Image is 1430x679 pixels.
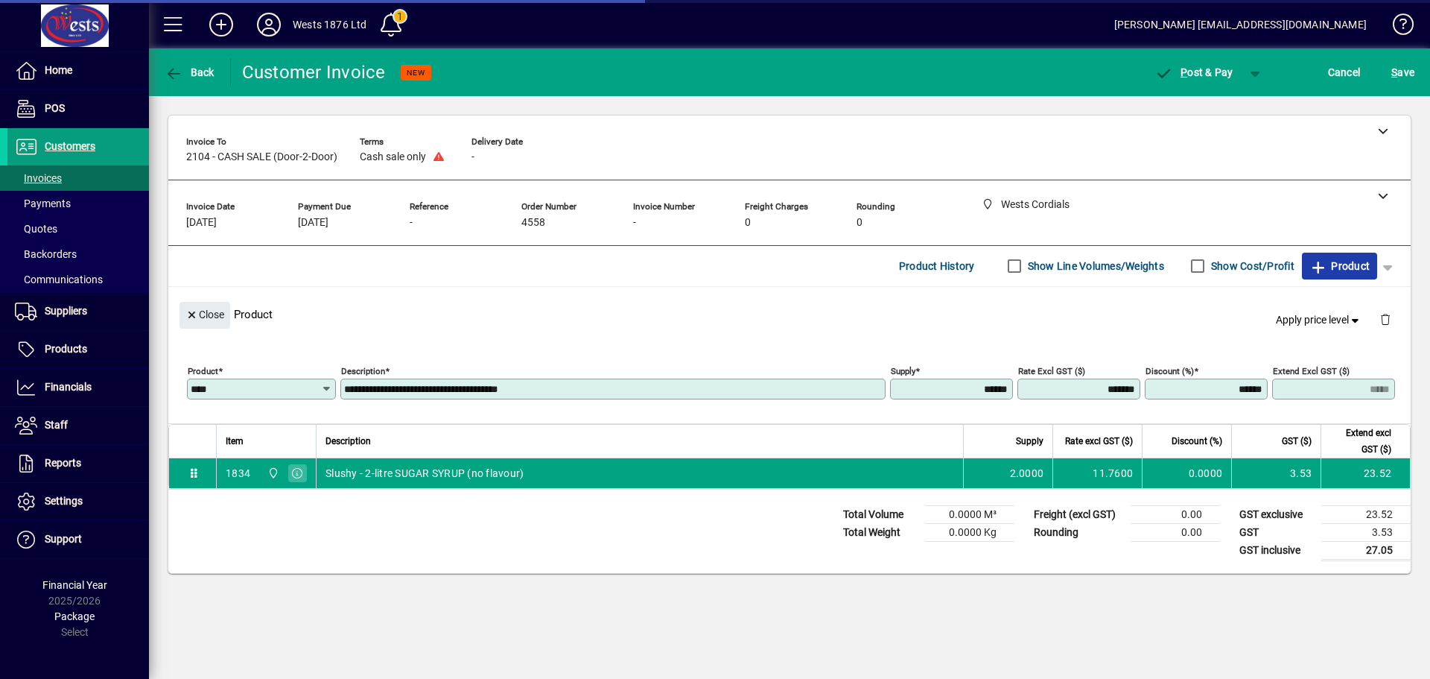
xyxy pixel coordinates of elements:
td: GST exclusive [1232,505,1321,523]
button: Product History [893,253,981,280]
td: GST inclusive [1232,541,1321,560]
span: - [633,217,636,229]
button: Product [1302,253,1377,280]
label: Show Cost/Profit [1208,259,1294,274]
span: P [1180,66,1187,78]
a: Settings [7,483,149,520]
app-page-header-button: Back [149,59,231,86]
span: Slushy - 2-litre SUGAR SYRUP (no flavour) [325,466,524,481]
a: Support [7,521,149,558]
span: Product History [899,254,975,278]
mat-label: Product [188,365,218,376]
td: Total Volume [836,505,925,523]
td: GST [1232,523,1321,541]
td: 23.52 [1321,458,1410,488]
td: Total Weight [836,523,925,541]
td: 0.00 [1131,523,1220,541]
span: ave [1391,60,1414,84]
span: Settings [45,495,83,507]
mat-label: Supply [891,365,915,376]
a: Quotes [7,216,149,241]
span: 2104 - CASH SALE (Door-2-Door) [186,151,337,163]
td: 3.53 [1231,458,1321,488]
mat-label: Rate excl GST ($) [1018,365,1085,376]
span: Backorders [15,248,77,260]
div: 11.7600 [1062,466,1133,481]
span: Customers [45,140,95,152]
span: - [471,151,474,163]
a: POS [7,90,149,127]
td: Freight (excl GST) [1026,505,1131,523]
span: Cancel [1328,60,1361,84]
span: Back [165,66,214,78]
label: Show Line Volumes/Weights [1025,259,1164,274]
td: 0.0000 [1142,458,1231,488]
button: Post & Pay [1148,59,1241,86]
td: 0.0000 M³ [925,505,1014,523]
a: Products [7,331,149,368]
button: Close [179,302,230,329]
td: 0.00 [1131,505,1220,523]
a: Reports [7,445,149,482]
span: Description [325,433,371,449]
button: Delete [1367,302,1403,338]
span: Products [45,343,87,355]
mat-label: Description [341,365,385,376]
span: ost & Pay [1155,66,1233,78]
a: Invoices [7,165,149,191]
span: Suppliers [45,305,87,317]
span: 0 [857,217,862,229]
span: Close [185,303,224,327]
td: 0.0000 Kg [925,523,1014,541]
div: Product [168,287,1411,341]
span: Product [1309,254,1370,278]
span: NEW [407,68,425,78]
span: 2.0000 [1010,466,1044,481]
span: Home [45,64,72,76]
span: Financial Year [42,579,107,591]
a: Suppliers [7,293,149,330]
a: Financials [7,369,149,406]
div: Customer Invoice [242,60,386,84]
span: Reports [45,457,81,469]
a: Payments [7,191,149,216]
span: Support [45,533,82,545]
mat-label: Discount (%) [1145,365,1194,376]
button: Apply price level [1270,306,1368,333]
a: Home [7,52,149,89]
a: Backorders [7,241,149,267]
span: Staff [45,419,68,431]
mat-label: Extend excl GST ($) [1273,365,1350,376]
button: Back [161,59,218,86]
span: Apply price level [1276,312,1362,328]
td: 27.05 [1321,541,1411,560]
button: Save [1388,59,1418,86]
a: Communications [7,267,149,292]
span: Wests Cordials [264,465,281,481]
span: Item [226,433,244,449]
span: [DATE] [298,217,328,229]
button: Cancel [1324,59,1364,86]
span: GST ($) [1282,433,1312,449]
div: [PERSON_NAME] [EMAIL_ADDRESS][DOMAIN_NAME] [1114,13,1367,37]
span: Financials [45,381,92,393]
span: Rate excl GST ($) [1065,433,1133,449]
span: Cash sale only [360,151,426,163]
span: [DATE] [186,217,217,229]
a: Staff [7,407,149,444]
span: 0 [745,217,751,229]
span: Package [54,610,95,622]
span: S [1391,66,1397,78]
button: Profile [245,11,293,38]
span: Quotes [15,223,57,235]
td: 23.52 [1321,505,1411,523]
span: 4558 [521,217,545,229]
app-page-header-button: Close [176,308,234,321]
td: Rounding [1026,523,1131,541]
div: Wests 1876 Ltd [293,13,366,37]
button: Add [197,11,245,38]
app-page-header-button: Delete [1367,312,1403,326]
span: Payments [15,198,71,209]
div: 1834 [226,466,250,481]
span: Supply [1016,433,1043,449]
